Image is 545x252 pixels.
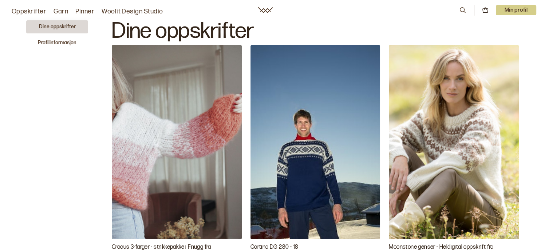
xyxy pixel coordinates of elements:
button: Profilinformasjon [26,36,88,49]
p: Min profil [496,5,537,15]
img: Camilla PihlCrocus 3-farger - strikkepakke i Fnugg fra Camilla Pihl Collection [112,45,242,239]
a: Woolit Design Studio [102,7,163,17]
a: Oppskrifter [12,7,46,17]
h1: Dine oppskrifter [112,20,519,42]
a: Pinner [75,7,94,17]
button: Dine oppskrifter [26,20,88,33]
a: Garn [54,7,68,17]
h3: Cortina DG 280 - 18 [250,243,380,252]
img: Camilla PihlMoonstone genser - Heldigital oppskrift fra Camilla Pihl Collection [389,45,519,239]
button: User dropdown [496,5,537,15]
img: Bitten Eriksen i 1956Cortina DG 280 - 18 [250,45,380,239]
a: Woolit [258,7,273,13]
